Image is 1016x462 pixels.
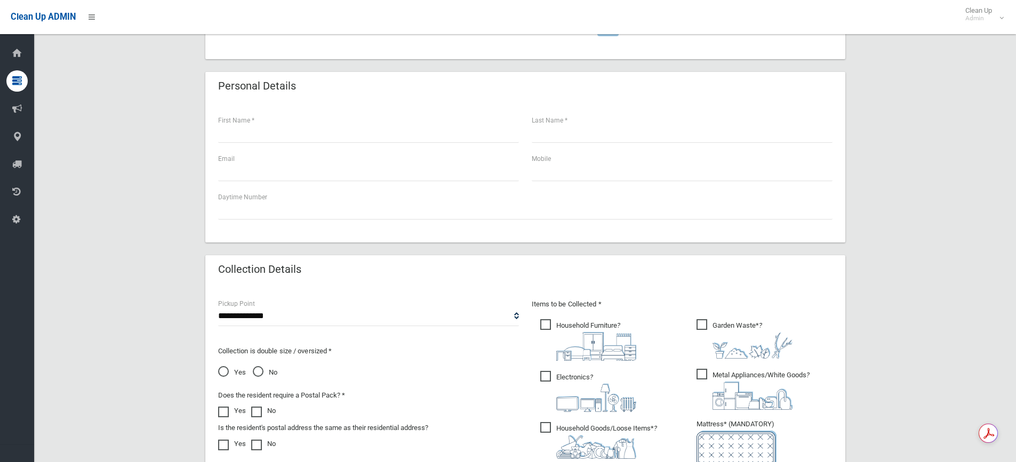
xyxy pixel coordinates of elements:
[713,382,793,410] img: 36c1b0289cb1767239cdd3de9e694f19.png
[218,422,428,434] label: Is the resident's postal address the same as their residential address?
[251,437,276,450] label: No
[697,319,793,359] span: Garden Waste*
[556,384,636,412] img: 394712a680b73dbc3d2a6a3a7ffe5a07.png
[556,321,636,361] i: ?
[540,371,636,412] span: Electronics
[713,332,793,359] img: 4fd8a5c772b2c999c83690221e5242e0.png
[713,371,810,410] i: ?
[697,369,810,410] span: Metal Appliances/White Goods
[218,366,246,379] span: Yes
[218,345,519,358] p: Collection is double size / oversized *
[218,404,246,417] label: Yes
[253,366,277,379] span: No
[713,321,793,359] i: ?
[218,389,345,402] label: Does the resident require a Postal Pack? *
[540,422,657,459] span: Household Goods/Loose Items*
[556,332,636,361] img: aa9efdbe659d29b613fca23ba79d85cb.png
[218,437,246,450] label: Yes
[960,6,1003,22] span: Clean Up
[251,404,276,417] label: No
[11,12,76,22] span: Clean Up ADMIN
[540,319,636,361] span: Household Furniture
[965,14,992,22] small: Admin
[205,259,314,280] header: Collection Details
[532,298,833,311] p: Items to be Collected *
[556,373,636,412] i: ?
[556,424,657,459] i: ?
[556,435,636,459] img: b13cc3517677393f34c0a387616ef184.png
[205,76,309,96] header: Personal Details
